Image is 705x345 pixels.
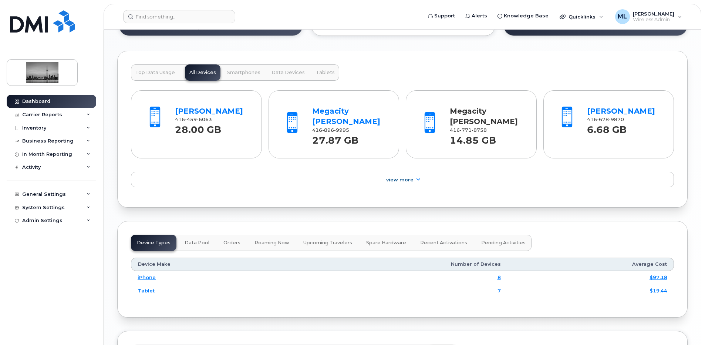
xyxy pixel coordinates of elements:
span: 678 [597,117,609,122]
span: 416 [175,117,212,122]
div: Mathew Lunan [610,9,687,24]
span: Support [434,12,455,20]
a: 8 [497,274,501,280]
a: [PERSON_NAME] [175,107,243,115]
strong: 27.87 GB [312,131,358,146]
input: Find something... [123,10,235,23]
span: Spare Hardware [366,240,406,246]
span: 459 [185,117,197,122]
div: Quicklinks [554,9,608,24]
a: $19.44 [650,288,667,294]
span: 771 [460,127,472,133]
span: Knowledge Base [504,12,549,20]
strong: 6.68 GB [587,120,627,135]
button: Smartphones [223,64,265,81]
span: Upcoming Travelers [303,240,352,246]
strong: 14.85 GB [450,131,496,146]
span: Data Devices [271,70,305,76]
span: 416 [587,117,624,122]
a: [PERSON_NAME] [587,107,655,115]
span: Smartphones [227,70,260,76]
span: Roaming Now [254,240,289,246]
span: 416 [450,127,487,133]
a: Tablet [138,288,155,294]
a: View More [131,172,674,187]
a: Alerts [460,9,492,23]
span: Tablets [316,70,335,76]
span: 6063 [197,117,212,122]
span: Orders [223,240,240,246]
a: iPhone [138,274,156,280]
span: 896 [322,127,334,133]
span: 9995 [334,127,349,133]
strong: 28.00 GB [175,120,221,135]
span: Alerts [472,12,487,20]
span: 8758 [472,127,487,133]
button: Tablets [311,64,339,81]
a: Megacity [PERSON_NAME] [450,107,518,126]
span: Top Data Usage [135,70,175,76]
span: [PERSON_NAME] [633,11,674,17]
span: Quicklinks [569,14,596,20]
span: View More [386,177,414,182]
span: ML [618,12,627,21]
button: Data Devices [267,64,309,81]
a: Support [423,9,460,23]
a: 7 [497,288,501,294]
th: Number of Devices [290,258,507,271]
span: Data Pool [185,240,209,246]
a: Megacity [PERSON_NAME] [312,107,380,126]
span: 9870 [609,117,624,122]
a: $97.18 [650,274,667,280]
span: Wireless Admin [633,17,674,23]
a: Knowledge Base [492,9,554,23]
span: Recent Activations [420,240,467,246]
span: Pending Activities [481,240,526,246]
span: 416 [312,127,349,133]
th: Device Make [131,258,290,271]
button: Top Data Usage [131,64,179,81]
th: Average Cost [507,258,674,271]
